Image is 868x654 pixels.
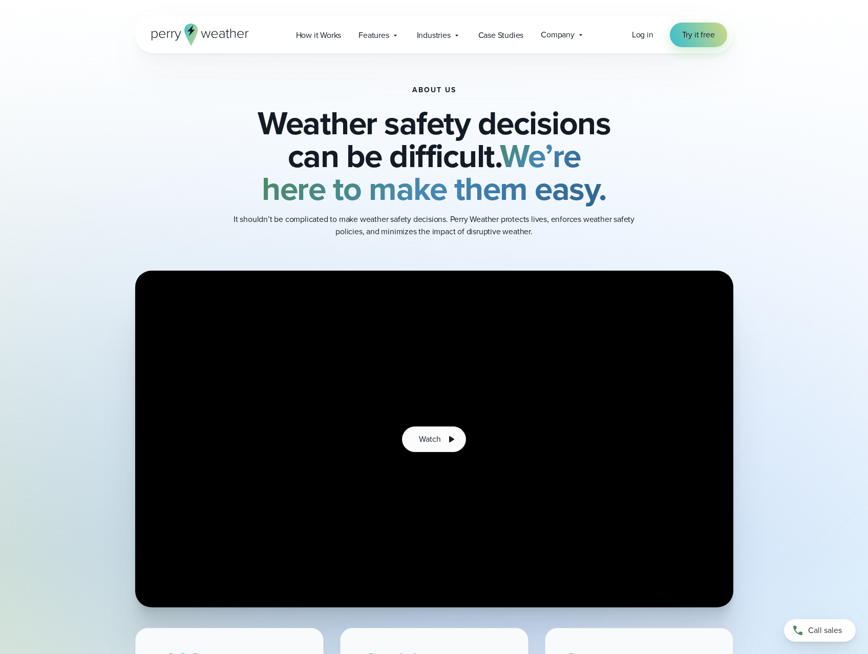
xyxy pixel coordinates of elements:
[470,25,533,46] a: Case Studies
[262,132,606,213] strong: We’re here to make them easy.
[419,433,440,445] span: Watch
[412,86,456,94] h1: About Us
[632,29,653,41] a: Log in
[541,29,575,41] span: Company
[670,23,727,47] a: Try it free
[784,619,856,642] a: Call sales
[682,29,715,41] span: Try it free
[402,426,465,452] button: Watch
[229,213,639,238] p: It shouldn’t be complicated to make weather safety decisions. Perry Weather protects lives, enfor...
[632,29,653,40] span: Log in
[287,25,350,46] a: How it Works
[186,107,682,205] h2: Weather safety decisions can be difficult.
[417,29,451,42] span: Industries
[808,624,842,637] span: Call sales
[358,29,389,42] span: Features
[478,29,524,42] span: Case Studies
[296,29,342,42] span: How it Works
